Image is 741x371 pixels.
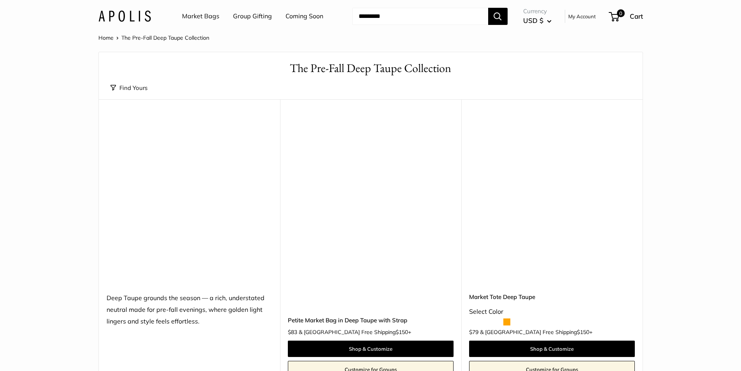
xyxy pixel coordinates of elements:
[288,341,454,357] a: Shop & Customize
[396,329,408,336] span: $150
[630,12,643,20] span: Cart
[288,316,454,325] a: Petite Market Bag in Deep Taupe with Strap
[577,329,589,336] span: $150
[299,329,411,335] span: & [GEOGRAPHIC_DATA] Free Shipping +
[121,34,209,41] span: The Pre-Fall Deep Taupe Collection
[480,329,592,335] span: & [GEOGRAPHIC_DATA] Free Shipping +
[610,10,643,23] a: 0 Cart
[488,8,508,25] button: Search
[469,119,635,285] a: Market Tote Deep TaupeMarket Tote Deep Taupe
[286,11,323,22] a: Coming Soon
[288,329,297,336] span: $83
[110,83,147,93] button: Find Yours
[352,8,488,25] input: Search...
[523,14,552,27] button: USD $
[617,9,624,17] span: 0
[469,292,635,301] a: Market Tote Deep Taupe
[182,11,219,22] a: Market Bags
[469,306,635,318] div: Select Color
[110,60,631,77] h1: The Pre-Fall Deep Taupe Collection
[523,6,552,17] span: Currency
[568,12,596,21] a: My Account
[107,292,272,327] div: Deep Taupe grounds the season — a rich, understated neutral made for pre-fall evenings, where gol...
[98,11,151,22] img: Apolis
[469,329,478,336] span: $79
[233,11,272,22] a: Group Gifting
[98,33,209,43] nav: Breadcrumb
[288,119,454,285] a: Petite Market Bag in Deep Taupe with StrapPetite Market Bag in Deep Taupe with Strap
[98,34,114,41] a: Home
[469,341,635,357] a: Shop & Customize
[523,16,543,25] span: USD $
